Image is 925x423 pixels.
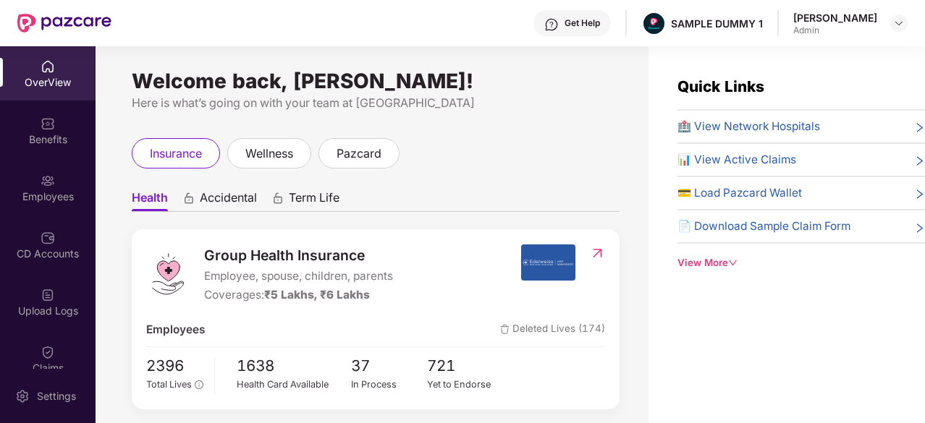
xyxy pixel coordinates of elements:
span: 1638 [237,354,351,378]
img: svg+xml;base64,PHN2ZyBpZD0iRHJvcGRvd24tMzJ4MzIiIHhtbG5zPSJodHRwOi8vd3d3LnczLm9yZy8yMDAwL3N2ZyIgd2... [893,17,905,29]
div: Coverages: [204,286,393,304]
img: svg+xml;base64,PHN2ZyBpZD0iQ2xhaW0iIHhtbG5zPSJodHRwOi8vd3d3LnczLm9yZy8yMDAwL3N2ZyIgd2lkdGg9IjIwIi... [41,345,55,359]
div: animation [271,192,284,205]
div: Here is what’s going on with your team at [GEOGRAPHIC_DATA] [132,94,620,112]
div: [PERSON_NAME] [793,11,877,25]
span: wellness [245,145,293,163]
img: svg+xml;base64,PHN2ZyBpZD0iU2V0dGluZy0yMHgyMCIgeG1sbnM9Imh0dHA6Ly93d3cudzMub3JnLzIwMDAvc3ZnIiB3aW... [15,389,30,403]
img: svg+xml;base64,PHN2ZyBpZD0iQmVuZWZpdHMiIHhtbG5zPSJodHRwOi8vd3d3LnczLm9yZy8yMDAwL3N2ZyIgd2lkdGg9Ij... [41,116,55,131]
img: svg+xml;base64,PHN2ZyBpZD0iSG9tZSIgeG1sbnM9Imh0dHA6Ly93d3cudzMub3JnLzIwMDAvc3ZnIiB3aWR0aD0iMjAiIG... [41,59,55,74]
img: insurerIcon [521,244,575,281]
img: New Pazcare Logo [17,14,111,33]
div: Settings [33,389,80,403]
img: svg+xml;base64,PHN2ZyBpZD0iQ0RfQWNjb3VudHMiIGRhdGEtbmFtZT0iQ0QgQWNjb3VudHMiIHhtbG5zPSJodHRwOi8vd3... [41,231,55,245]
span: Employees [146,321,205,338]
span: 💳 Load Pazcard Wallet [677,184,802,202]
div: Admin [793,25,877,36]
span: pazcard [337,145,381,163]
img: svg+xml;base64,PHN2ZyBpZD0iVXBsb2FkX0xvZ3MiIGRhdGEtbmFtZT0iVXBsb2FkIExvZ3MiIHhtbG5zPSJodHRwOi8vd3... [41,288,55,302]
div: Welcome back, [PERSON_NAME]! [132,75,620,87]
div: Get Help [565,17,600,29]
span: down [728,258,738,268]
span: right [914,121,925,135]
div: Yet to Endorse [427,377,504,392]
div: SAMPLE DUMMY 1 [671,17,763,30]
div: View More [677,255,925,270]
div: Health Card Available [237,377,351,392]
img: deleteIcon [500,325,510,334]
span: info-circle [195,380,203,388]
span: right [914,154,925,168]
img: svg+xml;base64,PHN2ZyBpZD0iRW1wbG95ZWVzIiB4bWxucz0iaHR0cDovL3d3dy53My5vcmcvMjAwMC9zdmciIHdpZHRoPS... [41,174,55,188]
img: svg+xml;base64,PHN2ZyBpZD0iSGVscC0zMngzMiIgeG1sbnM9Imh0dHA6Ly93d3cudzMub3JnLzIwMDAvc3ZnIiB3aWR0aD... [544,17,559,32]
span: Term Life [289,190,339,211]
span: 📊 View Active Claims [677,151,796,168]
span: 2396 [146,354,203,378]
span: Employee, spouse, children, parents [204,268,393,285]
span: Group Health Insurance [204,244,393,266]
span: 🏥 View Network Hospitals [677,118,820,135]
span: 📄 Download Sample Claim Form [677,218,850,235]
span: 721 [427,354,504,378]
span: Health [132,190,168,211]
div: animation [182,192,195,205]
span: 37 [351,354,428,378]
span: insurance [150,145,202,163]
span: Deleted Lives (174) [500,321,605,338]
img: Pazcare_Alternative_logo-01-01.png [643,13,664,34]
span: right [914,187,925,202]
span: Accidental [200,190,257,211]
span: ₹5 Lakhs, ₹6 Lakhs [264,288,370,302]
span: Quick Links [677,77,764,95]
img: logo [146,252,190,296]
div: In Process [351,377,428,392]
span: right [914,221,925,235]
span: Total Lives [146,379,192,390]
img: RedirectIcon [590,246,605,260]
